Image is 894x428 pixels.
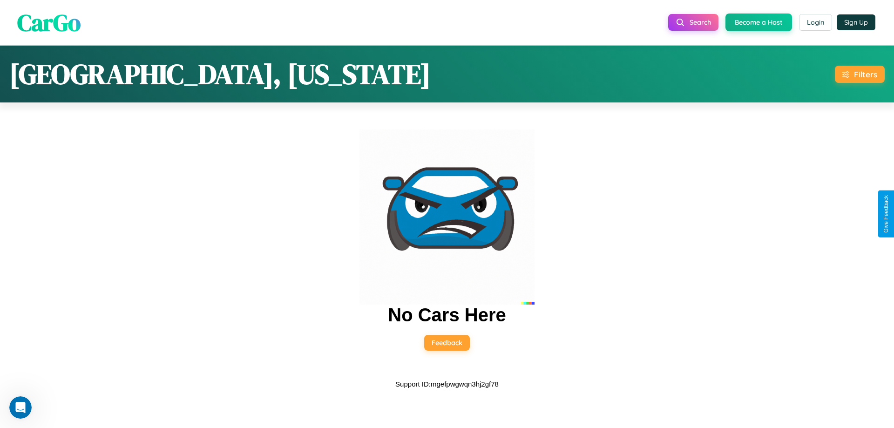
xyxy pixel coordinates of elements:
button: Filters [835,66,885,83]
iframe: Intercom live chat [9,396,32,419]
img: car [359,129,535,305]
h1: [GEOGRAPHIC_DATA], [US_STATE] [9,55,431,93]
button: Login [799,14,832,31]
span: Search [690,18,711,27]
h2: No Cars Here [388,305,506,326]
span: CarGo [17,6,81,38]
button: Feedback [424,335,470,351]
p: Support ID: mgefpwgwqn3hj2gf78 [395,378,499,390]
button: Sign Up [837,14,875,30]
div: Filters [854,69,877,79]
button: Become a Host [725,14,792,31]
div: Give Feedback [883,195,889,233]
button: Search [668,14,718,31]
